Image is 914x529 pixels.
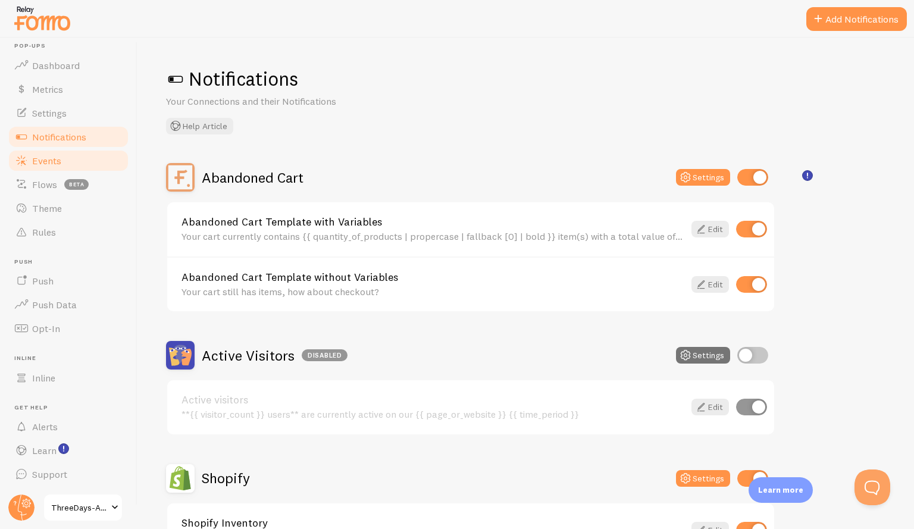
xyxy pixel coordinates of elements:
[7,366,130,390] a: Inline
[32,60,80,71] span: Dashboard
[43,493,123,522] a: ThreeDays-AWeek
[7,101,130,125] a: Settings
[7,149,130,173] a: Events
[32,179,57,190] span: Flows
[181,286,684,297] div: Your cart still has items, how about checkout?
[7,317,130,340] a: Opt-In
[749,477,813,503] div: Learn more
[14,355,130,362] span: Inline
[166,464,195,493] img: Shopify
[12,3,72,33] img: fomo-relay-logo-orange.svg
[181,409,684,420] div: **{{ visitor_count }} users** are currently active on our {{ page_or_website }} {{ time_period }}
[14,258,130,266] span: Push
[32,323,60,334] span: Opt-In
[181,395,684,405] a: Active visitors
[676,169,730,186] button: Settings
[691,399,729,415] a: Edit
[7,415,130,439] a: Alerts
[7,293,130,317] a: Push Data
[32,107,67,119] span: Settings
[181,272,684,283] a: Abandoned Cart Template without Variables
[32,372,55,384] span: Inline
[202,168,303,187] h2: Abandoned Cart
[32,275,54,287] span: Push
[51,500,108,515] span: ThreeDays-AWeek
[691,276,729,293] a: Edit
[32,155,61,167] span: Events
[7,173,130,196] a: Flows beta
[854,469,890,505] iframe: Help Scout Beacon - Open
[202,346,348,365] h2: Active Visitors
[58,443,69,454] svg: <p>Watch New Feature Tutorials!</p>
[7,462,130,486] a: Support
[32,131,86,143] span: Notifications
[14,404,130,412] span: Get Help
[7,269,130,293] a: Push
[7,77,130,101] a: Metrics
[166,341,195,370] img: Active Visitors
[32,421,58,433] span: Alerts
[32,226,56,238] span: Rules
[181,231,684,242] div: Your cart currently contains {{ quantity_of_products | propercase | fallback [0] | bold }} item(s...
[32,299,77,311] span: Push Data
[32,445,57,456] span: Learn
[676,347,730,364] button: Settings
[64,179,89,190] span: beta
[166,95,452,108] p: Your Connections and their Notifications
[7,125,130,149] a: Notifications
[166,163,195,192] img: Abandoned Cart
[7,220,130,244] a: Rules
[32,202,62,214] span: Theme
[32,468,67,480] span: Support
[7,54,130,77] a: Dashboard
[181,217,684,227] a: Abandoned Cart Template with Variables
[7,196,130,220] a: Theme
[166,67,885,91] h1: Notifications
[32,83,63,95] span: Metrics
[14,42,130,50] span: Pop-ups
[202,469,250,487] h2: Shopify
[7,439,130,462] a: Learn
[691,221,729,237] a: Edit
[166,118,233,134] button: Help Article
[302,349,348,361] div: Disabled
[758,484,803,496] p: Learn more
[802,170,813,181] svg: <p>🛍️ For Shopify Users</p><p>To use the <strong>Abandoned Cart with Variables</strong> template,...
[181,518,684,528] a: Shopify Inventory
[676,470,730,487] button: Settings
